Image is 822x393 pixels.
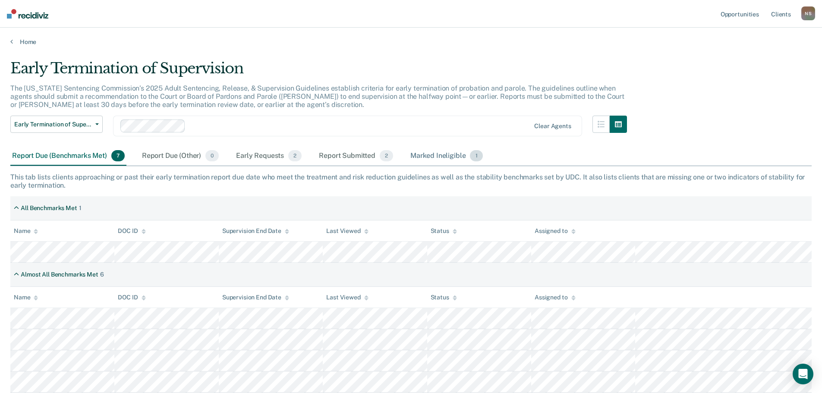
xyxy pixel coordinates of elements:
span: Early Termination of Supervision [14,121,92,128]
span: 2 [380,150,393,161]
div: 1 [79,204,82,212]
div: Last Viewed [326,227,368,235]
div: All Benchmarks Met [21,204,77,212]
span: 0 [205,150,219,161]
div: Early Requests2 [234,147,303,166]
div: Early Termination of Supervision [10,60,627,84]
div: Supervision End Date [222,227,289,235]
div: Marked Ineligible1 [409,147,485,166]
div: Status [431,294,457,301]
div: Open Intercom Messenger [793,364,813,384]
div: Report Due (Benchmarks Met)7 [10,147,126,166]
div: 6 [100,271,104,278]
a: Home [10,38,812,46]
div: Status [431,227,457,235]
div: N S [801,6,815,20]
span: 1 [470,150,482,161]
div: Name [14,227,38,235]
div: Assigned to [535,294,575,301]
span: 2 [288,150,302,161]
button: NS [801,6,815,20]
img: Recidiviz [7,9,48,19]
div: Supervision End Date [222,294,289,301]
div: Almost All Benchmarks Met6 [10,267,107,282]
div: DOC ID [118,227,145,235]
div: Last Viewed [326,294,368,301]
div: Assigned to [535,227,575,235]
span: 7 [111,150,125,161]
div: Clear agents [534,123,571,130]
div: Report Submitted2 [317,147,395,166]
div: All Benchmarks Met1 [10,201,85,215]
div: DOC ID [118,294,145,301]
div: Report Due (Other)0 [140,147,220,166]
div: Almost All Benchmarks Met [21,271,98,278]
div: This tab lists clients approaching or past their early termination report due date who meet the t... [10,173,812,189]
button: Early Termination of Supervision [10,116,103,133]
p: The [US_STATE] Sentencing Commission’s 2025 Adult Sentencing, Release, & Supervision Guidelines e... [10,84,624,109]
div: Name [14,294,38,301]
